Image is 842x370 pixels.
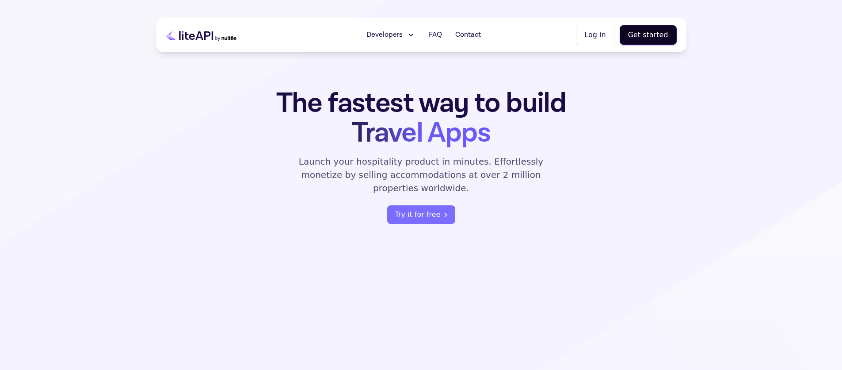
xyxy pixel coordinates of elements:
span: FAQ [429,30,442,40]
span: Travel Apps [352,115,490,151]
a: FAQ [423,26,447,44]
button: Log in [576,25,614,45]
h1: The fastest way to build [248,89,594,148]
span: Developers [366,30,403,40]
p: Launch your hospitality product in minutes. Effortlessly monetize by selling accommodations at ov... [289,155,554,195]
button: Get started [620,25,677,45]
a: register [387,205,455,224]
a: Contact [450,26,486,44]
button: Try it for free [387,205,455,224]
button: Developers [361,26,421,44]
span: Contact [455,30,481,40]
